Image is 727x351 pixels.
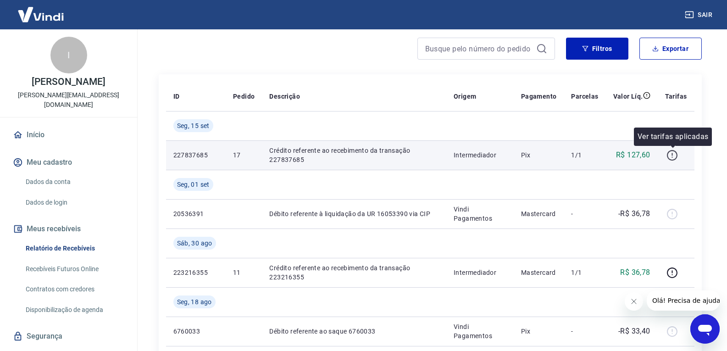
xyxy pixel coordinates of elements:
p: 1/1 [571,268,598,277]
p: Intermediador [454,150,506,160]
p: [PERSON_NAME] [32,77,105,87]
a: Segurança [11,326,126,346]
p: Parcelas [571,92,598,101]
p: [PERSON_NAME][EMAIL_ADDRESS][DOMAIN_NAME] [7,90,130,110]
p: Vindi Pagamentos [454,205,506,223]
p: 17 [233,150,255,160]
p: Vindi Pagamentos [454,322,506,340]
p: Débito referente ao saque 6760033 [269,327,439,336]
p: Mastercard [521,209,557,218]
span: Olá! Precisa de ajuda? [6,6,77,14]
p: Descrição [269,92,300,101]
input: Busque pelo número do pedido [425,42,533,56]
p: Intermediador [454,268,506,277]
p: Origem [454,92,476,101]
p: R$ 127,60 [616,150,650,161]
p: 20536391 [173,209,218,218]
p: - [571,327,598,336]
p: Pagamento [521,92,557,101]
button: Meu cadastro [11,152,126,173]
a: Disponibilização de agenda [22,301,126,319]
p: Crédito referente ao recebimento da transação 223216355 [269,263,439,282]
img: Vindi [11,0,71,28]
a: Recebíveis Futuros Online [22,260,126,279]
span: Sáb, 30 ago [177,239,212,248]
button: Sair [683,6,716,23]
p: Crédito referente ao recebimento da transação 227837685 [269,146,439,164]
p: -R$ 36,78 [618,208,650,219]
p: 223216355 [173,268,218,277]
p: Pix [521,150,557,160]
p: 1/1 [571,150,598,160]
p: Valor Líq. [613,92,643,101]
p: Pedido [233,92,255,101]
span: Seg, 01 set [177,180,210,189]
iframe: Fechar mensagem [625,292,643,311]
iframe: Mensagem da empresa [647,290,720,311]
span: Seg, 18 ago [177,297,212,306]
iframe: Botão para abrir a janela de mensagens [690,314,720,344]
p: - [571,209,598,218]
p: -R$ 33,40 [618,326,650,337]
a: Contratos com credores [22,280,126,299]
a: Relatório de Recebíveis [22,239,126,258]
a: Dados de login [22,193,126,212]
a: Dados da conta [22,173,126,191]
button: Meus recebíveis [11,219,126,239]
p: 11 [233,268,255,277]
p: 227837685 [173,150,218,160]
p: Pix [521,327,557,336]
p: Tarifas [665,92,687,101]
button: Filtros [566,38,628,60]
button: Exportar [639,38,702,60]
p: Mastercard [521,268,557,277]
span: Seg, 15 set [177,121,210,130]
p: Débito referente à liquidação da UR 16053390 via CIP [269,209,439,218]
a: Início [11,125,126,145]
p: ID [173,92,180,101]
p: Ver tarifas aplicadas [638,131,708,142]
p: 6760033 [173,327,218,336]
div: I [50,37,87,73]
p: R$ 36,78 [620,267,650,278]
